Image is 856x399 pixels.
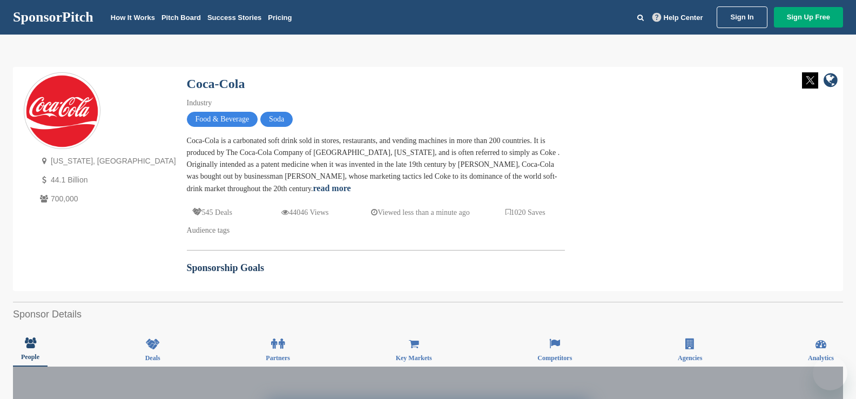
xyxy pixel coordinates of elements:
[813,356,847,390] iframe: Button to launch messaging window
[187,225,565,236] div: Audience tags
[37,154,176,168] p: [US_STATE], [GEOGRAPHIC_DATA]
[187,97,565,109] div: Industry
[824,72,838,90] a: company link
[678,355,702,361] span: Agencies
[774,7,843,28] a: Sign Up Free
[260,112,293,127] span: Soda
[396,355,432,361] span: Key Markets
[266,355,290,361] span: Partners
[808,355,834,361] span: Analytics
[24,73,100,149] img: Sponsorpitch & Coca-Cola
[650,11,705,24] a: Help Center
[268,13,292,22] a: Pricing
[161,13,201,22] a: Pitch Board
[802,72,818,89] img: Twitter white
[21,354,39,360] span: People
[192,206,232,219] p: 545 Deals
[371,206,470,219] p: Viewed less than a minute ago
[111,13,155,22] a: How It Works
[13,10,93,24] a: SponsorPitch
[37,173,176,187] p: 44.1 Billion
[537,355,572,361] span: Competitors
[207,13,261,22] a: Success Stories
[187,112,258,127] span: Food & Beverage
[187,261,565,275] h2: Sponsorship Goals
[145,355,160,361] span: Deals
[717,6,767,28] a: Sign In
[281,206,328,219] p: 44046 Views
[187,77,245,91] a: Coca-Cola
[505,206,545,219] p: 1020 Saves
[37,192,176,206] p: 700,000
[13,307,843,322] h2: Sponsor Details
[187,135,565,195] div: Coca-Cola is a carbonated soft drink sold in stores, restaurants, and vending machines in more th...
[313,184,351,193] a: read more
